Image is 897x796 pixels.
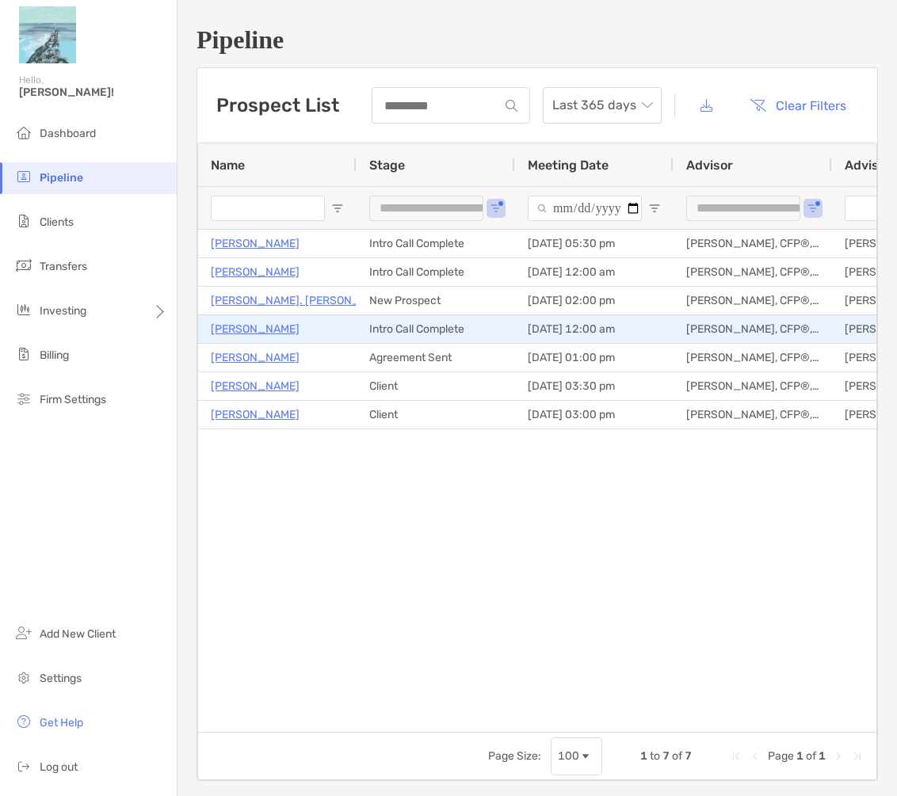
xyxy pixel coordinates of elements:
input: Meeting Date Filter Input [528,196,642,221]
span: Meeting Date [528,158,609,173]
div: New Prospect [357,287,515,314]
a: [PERSON_NAME] [211,234,300,253]
span: Clients [40,215,74,229]
span: Name [211,158,245,173]
div: First Page [730,750,742,763]
a: [PERSON_NAME] [211,348,300,368]
a: [PERSON_NAME]. [PERSON_NAME] [211,291,394,310]
span: 7 [685,749,692,763]
span: of [806,749,816,763]
img: dashboard icon [14,123,33,142]
span: of [672,749,682,763]
span: Advisor [686,158,733,173]
div: [PERSON_NAME], CFP®, CFSLA [674,315,832,343]
input: Name Filter Input [211,196,325,221]
span: Log out [40,760,78,774]
div: Intro Call Complete [357,230,515,257]
span: Dashboard [40,127,96,140]
span: Last 365 days [552,88,652,123]
span: Stage [369,158,405,173]
span: Billing [40,348,69,362]
img: billing icon [14,345,33,364]
span: Page [768,749,794,763]
div: Agreement Sent [357,344,515,371]
div: [PERSON_NAME], CFP®, CFSLA [674,287,832,314]
a: [PERSON_NAME] [211,405,300,425]
div: [DATE] 02:00 pm [515,287,674,314]
a: [PERSON_NAME] [211,376,300,396]
div: Client [357,372,515,400]
div: Intro Call Complete [357,315,515,343]
div: [DATE] 01:00 pm [515,344,674,371]
span: Firm Settings [40,393,106,406]
span: Get Help [40,716,83,729]
span: [PERSON_NAME]! [19,86,167,99]
img: input icon [506,100,517,112]
img: clients icon [14,211,33,230]
img: add_new_client icon [14,623,33,642]
img: get-help icon [14,712,33,731]
button: Open Filter Menu [490,202,502,215]
div: Page Size: [488,749,541,763]
h3: Prospect List [216,94,339,116]
span: to [650,749,660,763]
button: Open Filter Menu [331,202,344,215]
span: 7 [662,749,670,763]
div: Next Page [832,750,845,763]
div: [PERSON_NAME], CFP®, CFSLA [674,401,832,428]
div: [DATE] 03:00 pm [515,401,674,428]
div: [PERSON_NAME], CFP®, CFSLA [674,344,832,371]
div: [PERSON_NAME], CFP®, CFSLA [674,372,832,400]
a: [PERSON_NAME] [211,319,300,339]
div: Client [357,401,515,428]
div: [DATE] 12:00 am [515,315,674,343]
div: Last Page [851,750,864,763]
button: Clear Filters [738,88,858,123]
button: Open Filter Menu [807,202,819,215]
div: Page Size [551,737,602,775]
span: Investing [40,304,86,318]
span: Pipeline [40,171,83,185]
div: Intro Call Complete [357,258,515,286]
div: [PERSON_NAME], CFP®, CFSLA [674,230,832,257]
span: 1 [819,749,826,763]
div: Previous Page [749,750,761,763]
button: Open Filter Menu [648,202,661,215]
span: 1 [640,749,647,763]
a: [PERSON_NAME] [211,262,300,282]
img: investing icon [14,300,33,319]
span: Transfers [40,260,87,273]
img: Zoe Logo [19,6,76,63]
span: 1 [796,749,803,763]
div: [DATE] 12:00 am [515,258,674,286]
div: [DATE] 05:30 pm [515,230,674,257]
img: logout icon [14,756,33,775]
h1: Pipeline [197,25,878,55]
span: Add New Client [40,627,116,641]
img: transfers icon [14,256,33,275]
img: firm-settings icon [14,389,33,408]
img: settings icon [14,668,33,687]
div: [PERSON_NAME], CFP®, CFSLA [674,258,832,286]
img: pipeline icon [14,167,33,186]
span: Settings [40,672,82,685]
div: 100 [558,749,579,763]
div: [DATE] 03:30 pm [515,372,674,400]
